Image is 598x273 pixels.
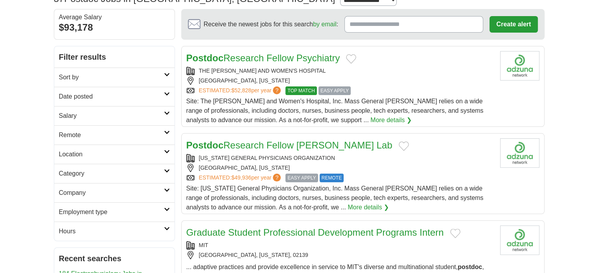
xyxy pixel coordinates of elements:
[59,73,164,82] h2: Sort by
[186,98,484,123] span: Site: The [PERSON_NAME] and Women's Hospital, Inc. Mass General [PERSON_NAME] relies on a wide ra...
[320,174,344,182] span: REMOTE
[186,140,224,150] strong: Postdoc
[450,229,460,238] button: Add to favorite jobs
[186,53,340,63] a: PostdocResearch Fellow Psychiatry
[273,86,281,94] span: ?
[489,16,537,33] button: Create alert
[54,46,175,68] h2: Filter results
[370,115,412,125] a: More details ❯
[186,241,494,249] div: MIT
[59,150,164,159] h2: Location
[285,86,316,95] span: TOP MATCH
[285,174,318,182] span: EASY APPLY
[54,222,175,241] a: Hours
[59,92,164,101] h2: Date posted
[458,264,482,270] strong: postdoc
[54,164,175,183] a: Category
[59,207,164,217] h2: Employment type
[59,20,170,35] div: $93,178
[500,51,539,81] img: Company logo
[59,169,164,178] h2: Category
[54,87,175,106] a: Date posted
[59,130,164,140] h2: Remote
[186,164,494,172] div: [GEOGRAPHIC_DATA], [US_STATE]
[204,20,338,29] span: Receive the newest jobs for this search :
[348,203,389,212] a: More details ❯
[59,227,164,236] h2: Hours
[186,251,494,259] div: [GEOGRAPHIC_DATA], [US_STATE], 02139
[186,227,444,238] a: Graduate Student Professional Development Programs Intern
[231,87,251,93] span: $52,828
[399,141,409,151] button: Add to favorite jobs
[54,145,175,164] a: Location
[59,188,164,198] h2: Company
[231,174,251,181] span: $49,936
[186,77,494,85] div: [GEOGRAPHIC_DATA], [US_STATE]
[186,140,392,150] a: PostdocResearch Fellow [PERSON_NAME] Lab
[273,174,281,181] span: ?
[199,174,283,182] a: ESTIMATED:$49,936per year?
[54,68,175,87] a: Sort by
[59,253,170,264] h2: Recent searches
[59,111,164,121] h2: Salary
[59,14,170,20] div: Average Salary
[199,86,283,95] a: ESTIMATED:$52,828per year?
[186,185,484,211] span: Site: [US_STATE] General Physicians Organization, Inc. Mass General [PERSON_NAME] relies on a wid...
[500,225,539,255] img: Company logo
[500,138,539,168] img: Company logo
[54,106,175,125] a: Salary
[313,21,337,27] a: by email
[186,53,224,63] strong: Postdoc
[346,54,356,64] button: Add to favorite jobs
[54,202,175,222] a: Employment type
[318,86,351,95] span: EASY APPLY
[54,183,175,202] a: Company
[54,125,175,145] a: Remote
[186,154,494,162] div: [US_STATE] GENERAL PHYSICIANS ORGANIZATION
[186,67,494,75] div: THE [PERSON_NAME] AND WOMEN'S HOSPITAL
